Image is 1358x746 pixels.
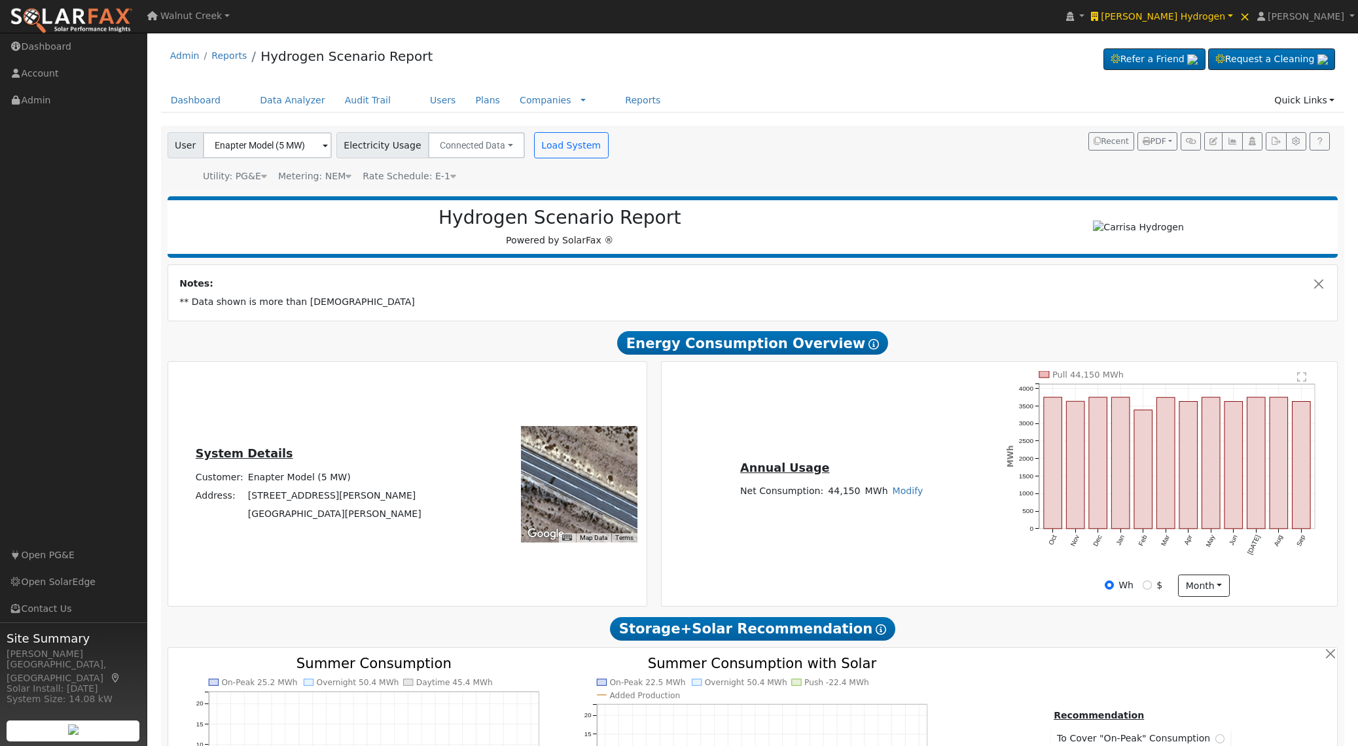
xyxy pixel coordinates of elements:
[1018,385,1033,392] text: 4000
[1264,88,1344,113] a: Quick Links
[193,486,245,505] td: Address:
[245,468,423,486] td: Enapter Model (5 MW)
[1240,9,1251,24] span: ×
[1317,54,1328,65] img: retrieve
[110,673,122,683] a: Map
[826,482,863,500] td: 44,150
[1178,575,1230,597] button: month
[1111,398,1130,529] rect: onclick=""
[1134,410,1153,529] rect: onclick=""
[196,700,203,707] text: 20
[203,132,332,158] input: Select a User
[609,678,685,687] text: On-Peak 22.5 MWh
[1057,732,1215,745] span: To Cover "On-Peak" Consumption
[193,468,245,486] td: Customer:
[1029,525,1033,533] text: 0
[1181,132,1201,151] button: Generate Report Link
[1273,534,1284,548] text: Aug
[1270,398,1288,529] rect: onclick=""
[705,678,787,687] text: Overnight 50.4 MWh
[1208,48,1335,71] a: Request a Cleaning
[1018,402,1033,410] text: 3500
[1054,710,1144,720] u: Recommendation
[7,647,140,661] div: [PERSON_NAME]
[1295,534,1307,548] text: Sep
[466,88,510,113] a: Plans
[1093,221,1184,234] img: Carrisa Hydrogen
[1006,446,1015,468] text: MWh
[1118,578,1134,592] label: Wh
[196,447,293,460] u: System Details
[1187,54,1198,65] img: retrieve
[524,525,567,542] img: Google
[160,10,222,21] span: Walnut Creek
[1101,11,1225,22] span: [PERSON_NAME] Hydrogen
[1069,534,1080,548] text: Nov
[1047,534,1058,546] text: Oct
[1018,438,1033,445] text: 2500
[1242,132,1262,151] button: Login As
[1310,132,1330,151] a: Help Link
[245,505,423,523] td: [GEOGRAPHIC_DATA][PERSON_NAME]
[1246,534,1261,556] text: [DATE]
[1286,132,1306,151] button: Settings
[648,655,877,671] text: Summer Consumption with Solar
[610,617,895,641] span: Storage+Solar Recommendation
[1052,370,1124,380] text: Pull 44,150 MWh
[1293,402,1311,529] rect: onclick=""
[1160,534,1171,548] text: Mar
[1228,534,1239,546] text: Jun
[863,482,890,500] td: MWh
[1224,402,1243,529] rect: onclick=""
[1204,534,1216,548] text: May
[203,169,267,183] div: Utility: PG&E
[428,132,525,158] button: Connected Data
[7,682,140,696] div: Solar Install: [DATE]
[1268,11,1344,22] span: [PERSON_NAME]
[1202,398,1221,529] rect: onclick=""
[1066,402,1084,529] rect: onclick=""
[804,678,869,687] text: Push -22.4 MWh
[1089,398,1107,529] rect: onclick=""
[1137,132,1177,151] button: PDF
[416,678,493,687] text: Daytime 45.4 MWh
[1105,580,1114,590] input: Wh
[740,461,829,474] u: Annual Usage
[10,7,133,35] img: SolarFax
[181,207,938,229] h2: Hydrogen Scenario Report
[170,50,200,61] a: Admin
[534,132,609,158] button: Load System
[1018,420,1033,427] text: 3000
[876,624,886,635] i: Show Help
[580,533,607,542] button: Map Data
[420,88,466,113] a: Users
[278,169,351,183] div: Metering: NEM
[893,486,923,496] a: Modify
[211,50,247,61] a: Reports
[1183,534,1194,546] text: Apr
[868,339,879,349] i: Show Help
[250,88,335,113] a: Data Analyzer
[617,331,888,355] span: Energy Consumption Overview
[1022,508,1033,515] text: 500
[179,278,213,289] strong: Notes:
[1092,534,1103,548] text: Dec
[520,95,571,105] a: Companies
[524,525,567,542] a: Open this area in Google Maps (opens a new window)
[296,655,452,671] text: Summer Consumption
[260,48,433,64] a: Hydrogen Scenario Report
[1088,132,1134,151] button: Recent
[196,720,203,727] text: 15
[177,293,1329,311] td: ** Data shown is more than [DEMOGRAPHIC_DATA]
[1247,398,1266,529] rect: onclick=""
[1266,132,1286,151] button: Export Interval Data
[738,482,826,500] td: Net Consumption:
[336,132,429,158] span: Electricity Usage
[1312,277,1326,291] button: Close
[1044,398,1062,529] rect: onclick=""
[1297,372,1306,382] text: 
[168,132,204,158] span: User
[1143,137,1166,146] span: PDF
[1115,534,1126,546] text: Jan
[7,658,140,685] div: [GEOGRAPHIC_DATA], [GEOGRAPHIC_DATA]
